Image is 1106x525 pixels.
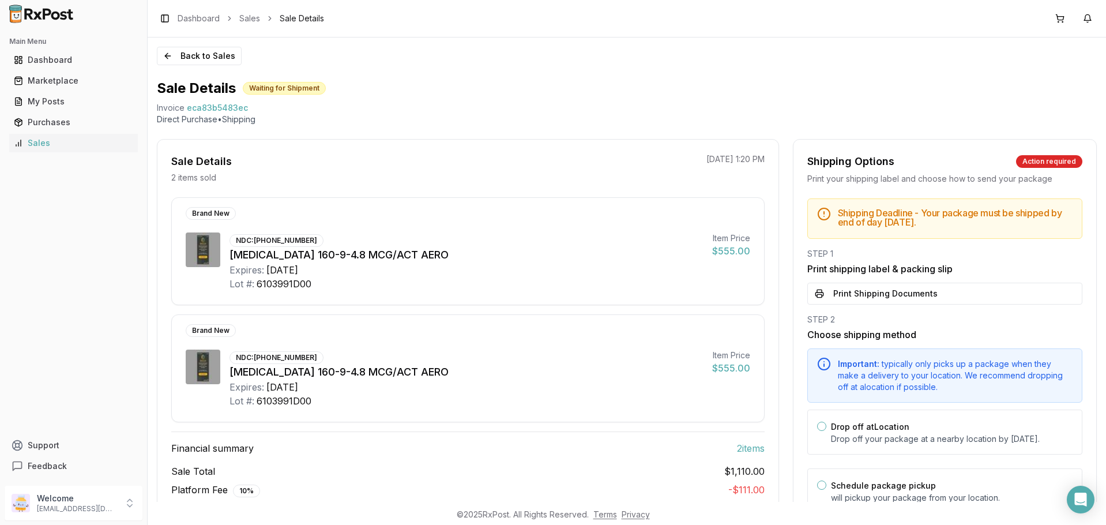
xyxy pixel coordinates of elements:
[243,82,326,95] div: Waiting for Shipment
[230,351,323,364] div: NDC: [PHONE_NUMBER]
[257,394,311,408] div: 6103991D00
[14,54,133,66] div: Dashboard
[178,13,324,24] nav: breadcrumb
[14,75,133,87] div: Marketplace
[12,494,30,512] img: User avatar
[9,50,138,70] a: Dashboard
[831,481,936,490] label: Schedule package pickup
[838,208,1073,227] h5: Shipping Deadline - Your package must be shipped by end of day [DATE] .
[5,5,78,23] img: RxPost Logo
[37,493,117,504] p: Welcome
[831,433,1073,445] p: Drop off your package at a nearby location by [DATE] .
[706,153,765,165] p: [DATE] 1:20 PM
[186,324,236,337] div: Brand New
[831,492,1073,504] p: will pickup your package from your location.
[157,102,185,114] div: Invoice
[831,422,909,432] label: Drop off at Location
[171,441,254,455] span: Financial summary
[171,153,232,170] div: Sale Details
[28,460,67,472] span: Feedback
[186,350,220,384] img: Breztri Aerosphere 160-9-4.8 MCG/ACT AERO
[5,435,142,456] button: Support
[239,13,260,24] a: Sales
[5,134,142,152] button: Sales
[9,70,138,91] a: Marketplace
[230,380,264,394] div: Expires:
[1016,155,1082,168] div: Action required
[230,394,254,408] div: Lot #:
[14,137,133,149] div: Sales
[1067,486,1094,513] div: Open Intercom Messenger
[266,263,298,277] div: [DATE]
[807,262,1082,276] h3: Print shipping label & packing slip
[807,173,1082,185] div: Print your shipping label and choose how to send your package
[186,207,236,220] div: Brand New
[9,37,138,46] h2: Main Menu
[230,277,254,291] div: Lot #:
[807,328,1082,342] h3: Choose shipping method
[5,72,142,90] button: Marketplace
[178,13,220,24] a: Dashboard
[230,364,703,380] div: [MEDICAL_DATA] 160-9-4.8 MCG/ACT AERO
[230,263,264,277] div: Expires:
[257,277,311,291] div: 6103991D00
[230,234,323,247] div: NDC: [PHONE_NUMBER]
[712,361,750,375] div: $555.00
[737,441,765,455] span: 2 item s
[622,509,650,519] a: Privacy
[37,504,117,513] p: [EMAIL_ADDRESS][DOMAIN_NAME]
[157,79,236,97] h1: Sale Details
[807,314,1082,325] div: STEP 2
[233,485,260,497] div: 10 %
[187,102,248,114] span: eca83b5483ec
[712,232,750,244] div: Item Price
[9,112,138,133] a: Purchases
[728,484,765,496] span: - $111.00
[838,359,879,369] span: Important:
[593,509,617,519] a: Terms
[5,456,142,477] button: Feedback
[9,133,138,153] a: Sales
[266,380,298,394] div: [DATE]
[5,113,142,132] button: Purchases
[157,47,242,65] button: Back to Sales
[5,92,142,111] button: My Posts
[838,358,1073,393] div: typically only picks up a package when they make a delivery to your location. We recommend droppi...
[171,464,215,478] span: Sale Total
[186,232,220,267] img: Breztri Aerosphere 160-9-4.8 MCG/ACT AERO
[807,283,1082,305] button: Print Shipping Documents
[712,350,750,361] div: Item Price
[724,464,765,478] span: $1,110.00
[157,114,1097,125] p: Direct Purchase • Shipping
[171,483,260,497] span: Platform Fee
[807,153,894,170] div: Shipping Options
[230,247,703,263] div: [MEDICAL_DATA] 160-9-4.8 MCG/ACT AERO
[5,51,142,69] button: Dashboard
[14,117,133,128] div: Purchases
[14,96,133,107] div: My Posts
[9,91,138,112] a: My Posts
[280,13,324,24] span: Sale Details
[807,248,1082,260] div: STEP 1
[712,244,750,258] div: $555.00
[171,172,216,183] p: 2 items sold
